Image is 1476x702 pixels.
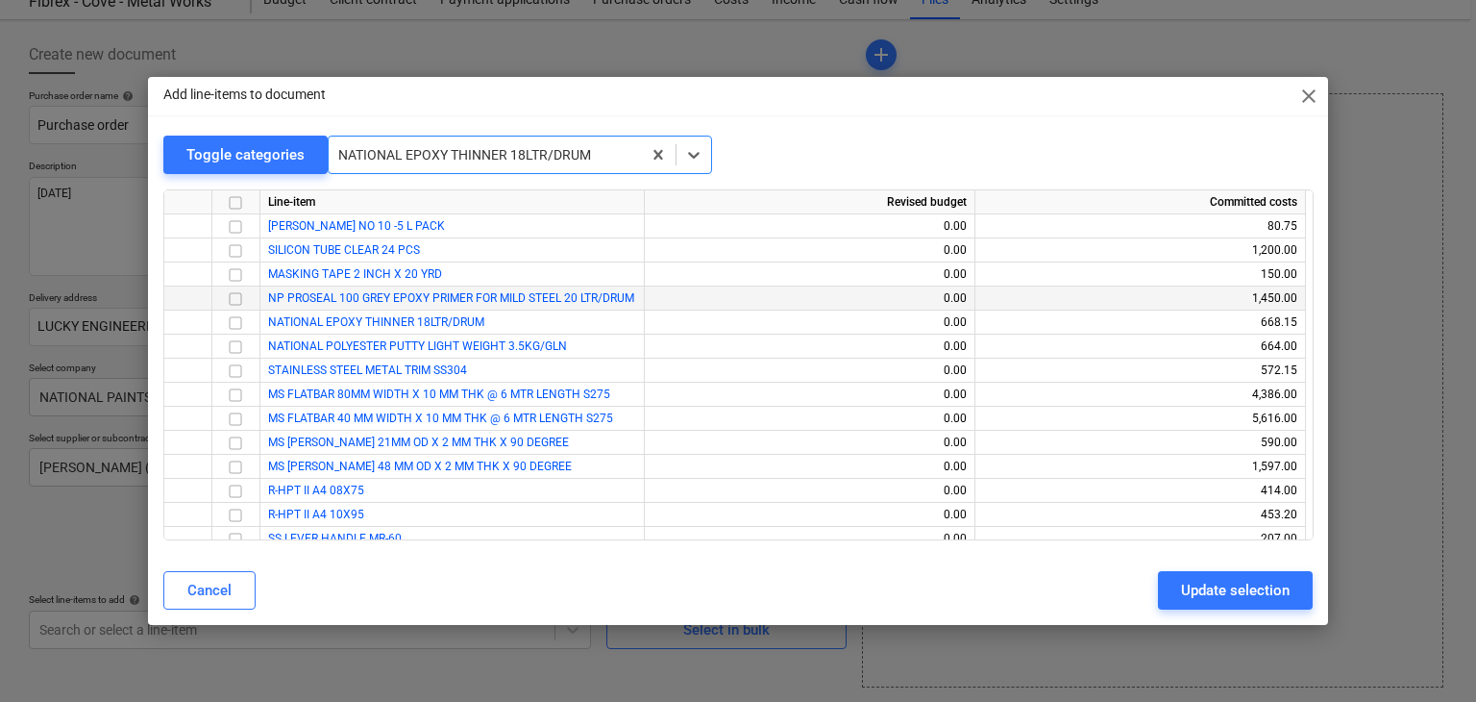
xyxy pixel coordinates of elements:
div: 414.00 [983,479,1297,503]
div: 1,200.00 [983,238,1297,263]
span: close [1297,85,1320,108]
button: Cancel [163,571,256,610]
a: MS FLATBAR 40 MM WIDTH X 10 MM THK @ 6 MTR LENGTH S275 [268,412,613,425]
div: 0.00 [652,527,967,551]
div: 0.00 [652,287,967,311]
a: R-HPT II A4 10X95 [268,508,364,521]
div: Update selection [1181,578,1290,603]
div: 590.00 [983,431,1297,455]
span: MS ELBOW 48 MM OD X 2 MM THK X 90 DEGREE [268,460,572,473]
div: 0.00 [652,263,967,287]
iframe: Chat Widget [1380,610,1476,702]
div: 1,597.00 [983,455,1297,479]
div: Committed costs [975,190,1306,214]
div: 572.15 [983,359,1297,383]
div: Cancel [187,578,232,603]
div: Line-item [260,190,645,214]
a: NATIONAL EPOXY THINNER 18LTR/DRUM [268,315,484,329]
div: Revised budget [645,190,975,214]
div: 0.00 [652,407,967,431]
button: Update selection [1158,571,1313,610]
a: [PERSON_NAME] NO 10 -5 L PACK [268,219,445,233]
div: Toggle categories [186,142,305,167]
div: 80.75 [983,214,1297,238]
div: 0.00 [652,383,967,407]
div: 0.00 [652,503,967,527]
div: 668.15 [983,311,1297,335]
div: 150.00 [983,263,1297,287]
div: 207.00 [983,527,1297,551]
div: 0.00 [652,455,967,479]
span: MS ELBOW 21MM OD X 2 MM THK X 90 DEGREE [268,436,569,449]
div: 0.00 [652,238,967,263]
a: MS FLATBAR 80MM WIDTH X 10 MM THK @ 6 MTR LENGTH S275 [268,388,610,401]
div: 0.00 [652,359,967,383]
div: 453.20 [983,503,1297,527]
div: 1,450.00 [983,287,1297,311]
a: NP PROSEAL 100 GREY EPOXY PRIMER FOR MILD STEEL 20 LTR/DRUM [268,291,634,305]
div: 0.00 [652,431,967,455]
a: MS [PERSON_NAME] 48 MM OD X 2 MM THK X 90 DEGREE [268,460,572,473]
div: 0.00 [652,311,967,335]
p: Add line-items to document [163,85,326,105]
a: SS LEVER HANDLE MR-60 [268,532,402,545]
a: SILICON TUBE CLEAR 24 PCS [268,243,420,257]
a: STAINLESS STEEL METAL TRIM SS304 [268,364,467,377]
a: NATIONAL POLYESTER PUTTY LIGHT WEIGHT 3.5KG/GLN [268,339,567,353]
div: 0.00 [652,335,967,359]
a: MASKING TAPE 2 INCH X 20 YRD [268,267,442,281]
div: 0.00 [652,479,967,503]
span: JOTUN THINNER NO 10 -5 L PACK [268,219,445,233]
div: 0.00 [652,214,967,238]
a: R-HPT II A4 08X75 [268,484,364,497]
a: MS [PERSON_NAME] 21MM OD X 2 MM THK X 90 DEGREE [268,436,569,449]
div: 4,386.00 [983,383,1297,407]
div: 5,616.00 [983,407,1297,431]
button: Toggle categories [163,136,328,174]
div: 664.00 [983,335,1297,359]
